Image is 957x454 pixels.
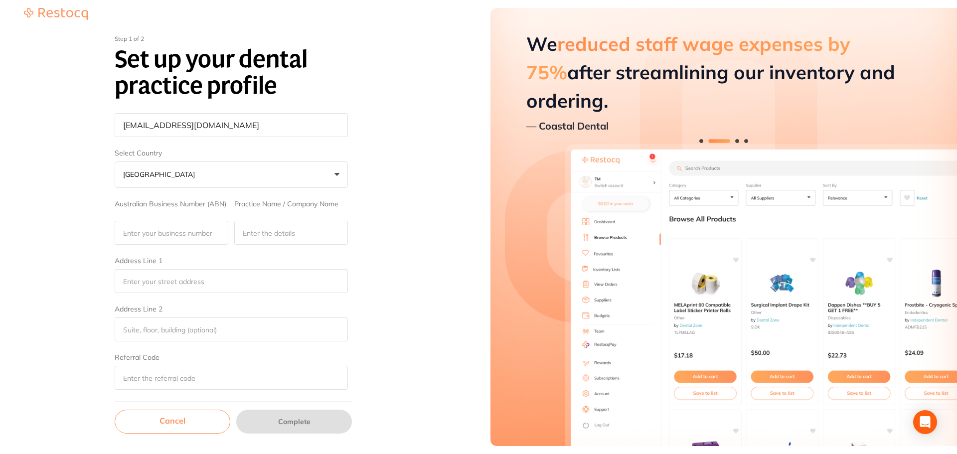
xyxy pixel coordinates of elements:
[115,410,230,434] a: Cancel
[115,35,352,42] p: Step 1 of 2
[490,8,957,446] aside: Hero
[115,257,348,265] label: Address Line 1
[115,149,348,157] label: Select Country
[234,200,348,217] label: Practice Name / Company Name
[234,221,348,245] input: Enter the details
[123,170,199,179] p: [GEOGRAPHIC_DATA]
[115,269,348,293] input: Enter your street address
[24,8,88,20] img: Restocq
[115,317,348,341] input: Suite, floor, building (optional)
[913,410,937,434] div: Open Intercom Messenger
[115,353,348,362] label: Referral Code
[115,46,352,99] h1: Set up your dental practice profile
[490,8,957,446] img: Restocq preview
[115,200,228,217] label: Australian Business Number (ABN)
[115,161,348,188] button: [GEOGRAPHIC_DATA]
[115,102,154,111] label: Your Email
[236,410,352,434] button: Complete
[115,221,228,245] input: Enter your business number
[115,366,348,390] input: Enter the referral code
[115,305,348,313] label: Address Line 2
[115,113,348,137] input: john@example.com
